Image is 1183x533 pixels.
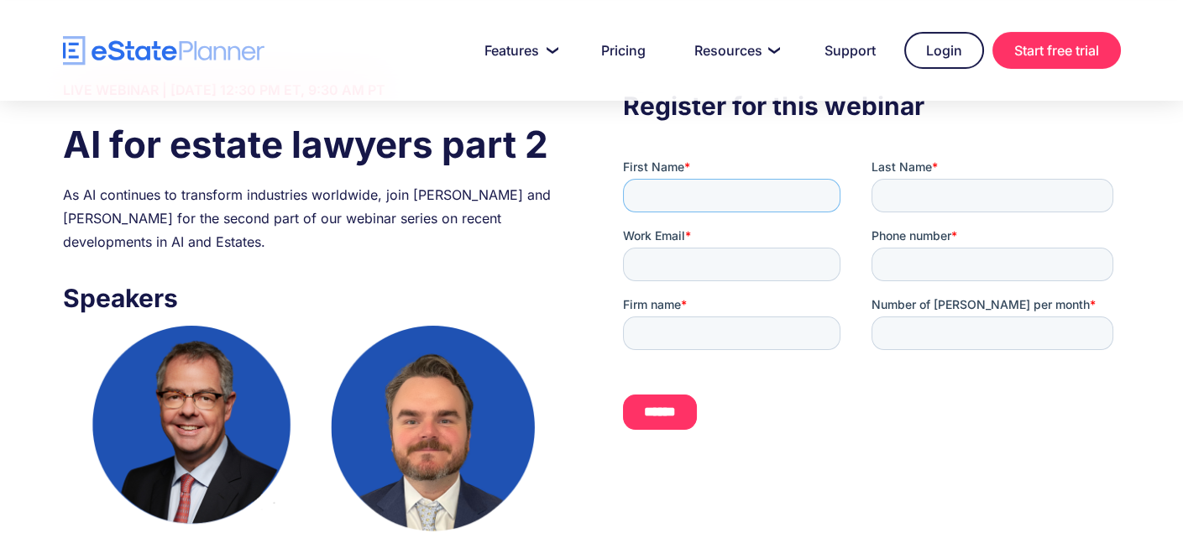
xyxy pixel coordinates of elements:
[804,34,896,67] a: Support
[464,34,573,67] a: Features
[992,32,1121,69] a: Start free trial
[623,86,1120,125] h3: Register for this webinar
[581,34,666,67] a: Pricing
[63,118,560,170] h1: AI for estate lawyers part 2
[63,279,560,317] h3: Speakers
[63,36,264,65] a: home
[904,32,984,69] a: Login
[63,183,560,253] div: As AI continues to transform industries worldwide, join [PERSON_NAME] and [PERSON_NAME] for the s...
[623,159,1120,443] iframe: Form 0
[674,34,796,67] a: Resources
